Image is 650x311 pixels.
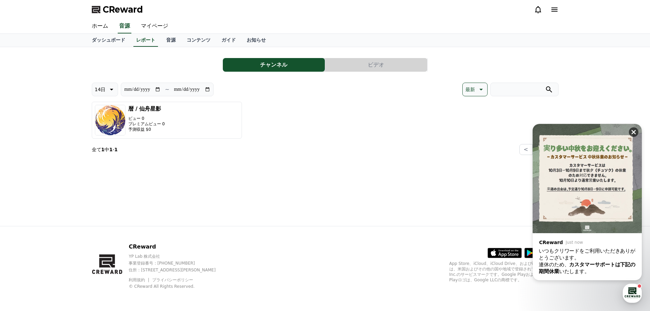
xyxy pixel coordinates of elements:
p: ビュー 0 [128,116,165,121]
p: 14日 [95,85,106,94]
strong: 1 [114,147,118,152]
img: 暦 / 仙舟星影 [95,105,126,136]
span: Home [17,227,29,232]
span: Settings [101,227,118,232]
p: 住所 : [STREET_ADDRESS][PERSON_NAME] [129,267,227,273]
button: チャンネル [223,58,325,72]
button: 14日 [92,83,118,96]
button: 最新 [462,83,488,96]
a: 音源 [161,34,181,47]
p: © CReward All Rights Reserved. [129,284,227,289]
a: 音源 [118,19,131,33]
span: CReward [103,4,143,15]
p: プレミアムビュー 0 [128,121,165,127]
a: CReward [92,4,143,15]
p: ~ [165,85,169,94]
a: ビデオ [325,58,428,72]
button: 暦 / 仙舟星影 ビュー 0 プレミアムビュー 0 予測収益 $0 [92,102,242,139]
a: Messages [45,216,88,234]
button: < [519,144,533,155]
a: レポート [133,34,158,47]
button: ビデオ [325,58,427,72]
a: マイページ [135,19,174,33]
p: CReward [129,243,227,251]
span: Messages [57,227,77,232]
a: ガイド [216,34,241,47]
p: YP Lab 株式会社 [129,254,227,259]
strong: 1 [109,147,113,152]
a: ダッシュボード [86,34,131,47]
a: Settings [88,216,131,234]
p: App Store、iCloud、iCloud Drive、およびiTunes Storeは、米国およびその他の国や地域で登録されているApple Inc.のサービスマークです。Google P... [449,261,559,283]
p: 全て 中 - [92,146,118,153]
a: Home [2,216,45,234]
a: プライバシーポリシー [152,278,193,282]
strong: 1 [101,147,105,152]
p: 最新 [465,85,475,94]
a: 利用規約 [129,278,150,282]
p: 事業登録番号 : [PHONE_NUMBER] [129,260,227,266]
p: 予測収益 $0 [128,127,165,132]
a: ホーム [86,19,114,33]
a: コンテンツ [181,34,216,47]
h3: 暦 / 仙舟星影 [128,105,165,113]
a: お知らせ [241,34,271,47]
